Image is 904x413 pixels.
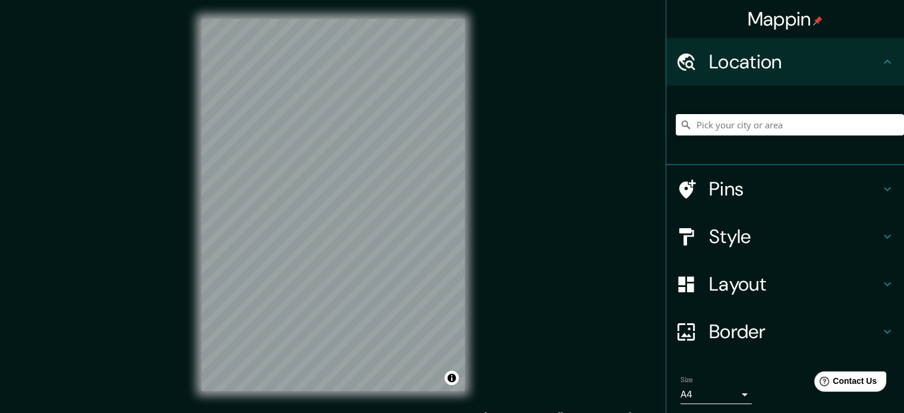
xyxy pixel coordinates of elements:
[201,19,465,391] canvas: Map
[666,38,904,86] div: Location
[798,367,891,400] iframe: Help widget launcher
[709,272,880,296] h4: Layout
[676,114,904,135] input: Pick your city or area
[666,260,904,308] div: Layout
[666,165,904,213] div: Pins
[681,385,752,404] div: A4
[709,225,880,248] h4: Style
[445,371,459,385] button: Toggle attribution
[709,320,880,343] h4: Border
[709,50,880,74] h4: Location
[666,308,904,355] div: Border
[681,375,693,385] label: Size
[666,213,904,260] div: Style
[709,177,880,201] h4: Pins
[748,7,823,31] h4: Mappin
[813,16,823,26] img: pin-icon.png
